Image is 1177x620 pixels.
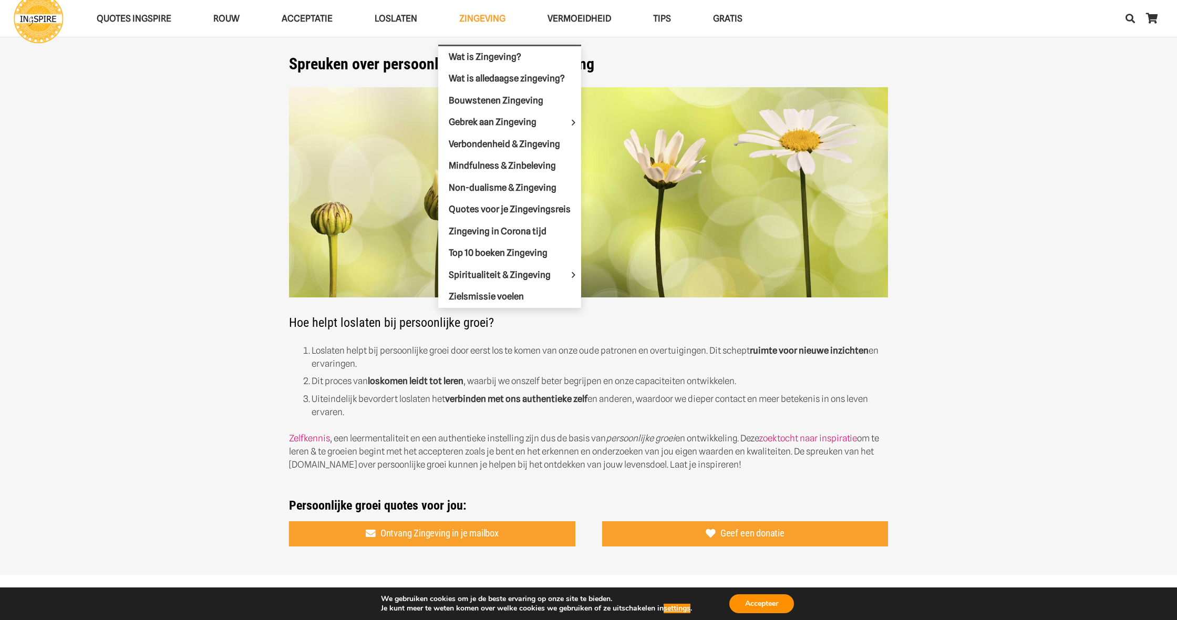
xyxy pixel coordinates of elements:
a: Top 10 boeken Zingeving [438,242,581,264]
span: Loslaten [375,13,417,24]
strong: ruimte voor nieuwe inzichten [750,345,869,356]
a: Bouwstenen Zingeving [438,90,581,112]
strong: loskomen leidt tot leren [368,376,463,386]
span: Spiritualiteit & Zingeving [449,270,569,280]
span: Acceptatie [282,13,333,24]
li: Dit proces van , waarbij we onszelf beter begrijpen en onze capaciteiten ontwikkelen. [312,375,889,388]
a: Verbondenheid & Zingeving [438,133,581,156]
a: Wat is alledaagse zingeving? [438,68,581,90]
span: Gebrek aan Zingeving Menu [565,111,581,133]
span: Quotes voor je Zingevingsreis [449,204,571,214]
a: Spiritualiteit & ZingevingSpiritualiteit & Zingeving Menu [438,264,581,286]
span: Zielsmissie voelen [449,291,524,302]
a: Zelfkennis [289,433,330,443]
strong: verbinden met ons authentieke zelf [445,394,587,404]
a: Quotes voor je Zingevingsreis [438,199,581,221]
a: Mindfulness & Zinbeleving [438,155,581,177]
span: Top 10 boeken Zingeving [449,247,548,258]
a: LoslatenLoslaten Menu [354,5,438,32]
span: QUOTES INGSPIRE [97,13,171,24]
span: Mindfulness & Zinbeleving [449,160,556,171]
span: Ontvang Zingeving in je mailbox [380,528,499,539]
span: Gebrek aan Zingeving [449,117,554,127]
span: TIPS [653,13,671,24]
span: Spiritualiteit & Zingeving Menu [565,264,581,286]
span: Non-dualisme & Zingeving [449,182,556,193]
h1: Spreuken over persoonlijke groei & ontwikkeling [289,55,888,74]
span: ROUW [213,13,240,24]
a: TIPSTIPS Menu [632,5,692,32]
a: Zoeken [1120,5,1141,32]
a: GRATISGRATIS Menu [692,5,763,32]
span: VERMOEIDHEID [548,13,611,24]
li: Loslaten helpt bij persoonlijke groei door eerst los te komen van onze oude patronen en overtuigi... [312,344,889,370]
span: GRATIS [713,13,742,24]
a: QUOTES INGSPIREQUOTES INGSPIRE Menu [76,5,192,32]
span: Bouwstenen Zingeving [449,95,543,106]
a: Zielsmissie voelen [438,286,581,308]
span: Zingeving in Corona tijd [449,226,546,236]
em: persoonlijke groei [606,433,675,443]
a: ZingevingZingeving Menu [438,5,526,32]
a: zoektocht naar inspiratie [759,433,857,443]
a: Wat is Zingeving? [438,46,581,68]
span: Verbondenheid & Zingeving [449,139,560,149]
a: AcceptatieAcceptatie Menu [261,5,354,32]
span: Geef een donatie [720,528,784,539]
span: Wat is Zingeving? [449,51,521,62]
strong: Persoonlijke groei quotes voor jou: [289,498,467,513]
p: Je kunt meer te weten komen over welke cookies we gebruiken of ze uitschakelen in . [381,604,692,613]
a: Gebrek aan ZingevingGebrek aan Zingeving Menu [438,111,581,133]
button: Accepteer [729,594,794,613]
li: Uiteindelijk bevordert loslaten het en anderen, waardoor we dieper contact en meer betekenis in o... [312,392,889,419]
a: ROUWROUW Menu [192,5,261,32]
p: We gebruiken cookies om je de beste ervaring op onze site te bieden. [381,594,692,604]
button: settings [664,604,690,613]
a: Zingeving in Corona tijd [438,221,581,243]
span: Wat is alledaagse zingeving? [449,73,565,84]
p: , een leermentaliteit en een authentieke instelling zijn dus de basis van en ontwikkeling. Deze o... [289,432,888,471]
a: Non-dualisme & Zingeving [438,177,581,199]
a: Geef een donatie [602,521,889,546]
a: VERMOEIDHEIDVERMOEIDHEID Menu [526,5,632,32]
a: Ontvang Zingeving in je mailbox [289,521,575,546]
span: Zingeving [459,13,505,24]
img: De mooiste spreuken over persoonlijke ontwikkeling en quotes over persoonlijke groei van ingspire [289,87,888,298]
